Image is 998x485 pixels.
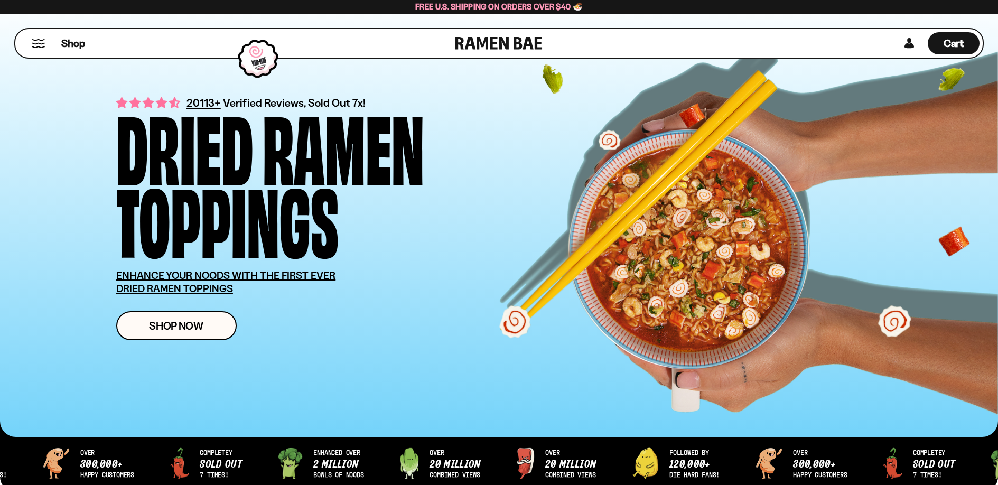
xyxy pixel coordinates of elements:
[928,29,980,58] div: Cart
[116,108,253,181] div: Dried
[61,36,85,51] span: Shop
[263,108,424,181] div: Ramen
[944,37,964,50] span: Cart
[61,32,85,54] a: Shop
[116,269,336,295] u: ENHANCE YOUR NOODS WITH THE FIRST EVER DRIED RAMEN TOPPINGS
[149,320,203,331] span: Shop Now
[116,311,237,340] a: Shop Now
[31,39,45,48] button: Mobile Menu Trigger
[116,181,339,253] div: Toppings
[415,2,583,12] span: Free U.S. Shipping on Orders over $40 🍜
